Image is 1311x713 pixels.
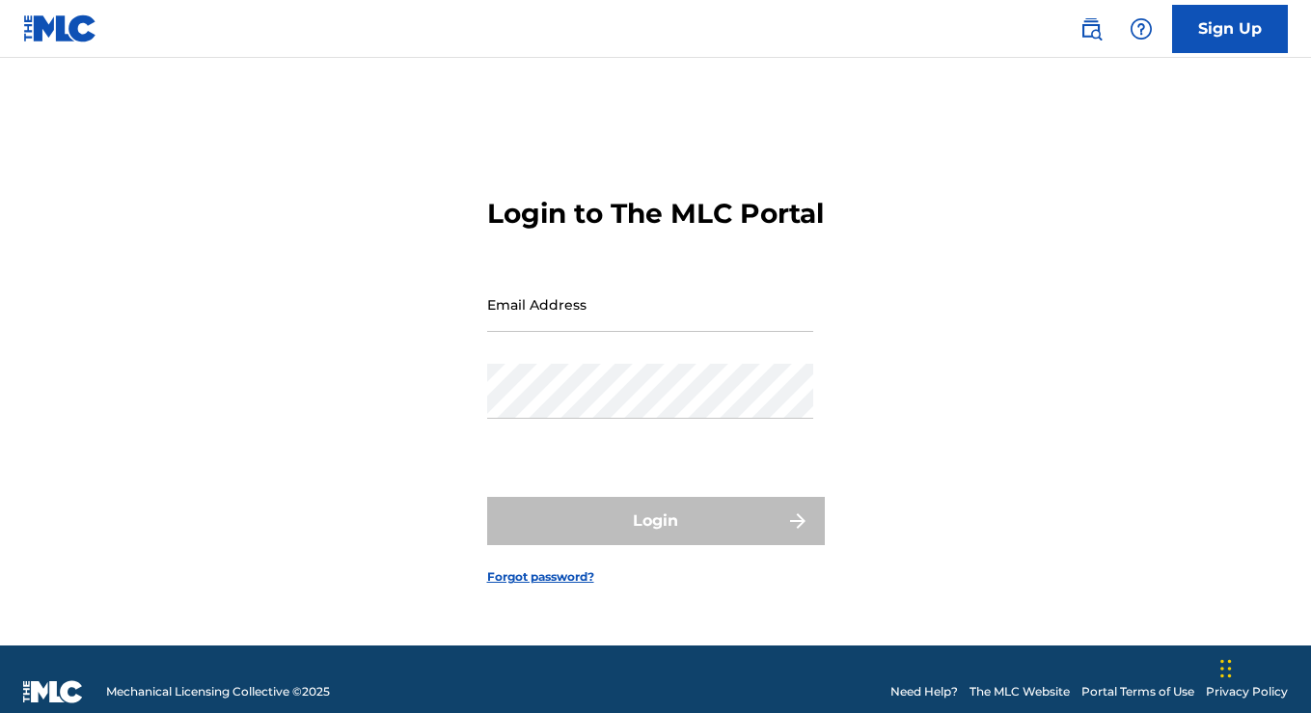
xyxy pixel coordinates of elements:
a: Portal Terms of Use [1081,683,1194,700]
img: search [1079,17,1103,41]
a: The MLC Website [970,683,1070,700]
iframe: Chat Widget [1215,620,1311,713]
img: help [1130,17,1153,41]
img: MLC Logo [23,14,97,42]
a: Public Search [1072,10,1110,48]
a: Need Help? [890,683,958,700]
a: Privacy Policy [1206,683,1288,700]
a: Sign Up [1172,5,1288,53]
div: Drag [1220,640,1232,698]
h3: Login to The MLC Portal [487,197,824,231]
img: logo [23,680,83,703]
a: Forgot password? [487,568,594,586]
div: Help [1122,10,1161,48]
span: Mechanical Licensing Collective © 2025 [106,683,330,700]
